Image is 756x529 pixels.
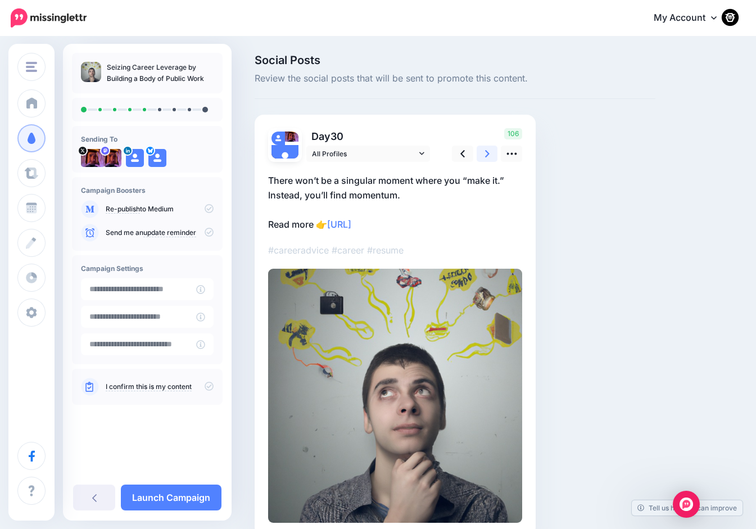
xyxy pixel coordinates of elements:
a: All Profiles [306,146,430,162]
h4: Sending To [81,135,214,143]
a: Re-publish [106,205,140,214]
img: user_default_image.png [148,149,166,167]
img: BHFunHouse-19603.jpg [285,132,298,142]
span: 106 [504,128,522,139]
a: Tell us how we can improve [632,500,743,516]
p: #careeradvice #career #resume [268,243,522,257]
img: user_default_image.png [271,132,285,145]
img: 9ce28fd168e98ee08c5142f94bd5b92b.jpg [268,269,522,523]
span: 30 [331,130,343,142]
p: Seizing Career Leverage by Building a Body of Public Work [107,62,214,84]
a: [URL] [327,219,351,230]
h4: Campaign Settings [81,264,214,273]
span: Social Posts [255,55,655,66]
img: 83642e166c72f455-88614.jpg [103,149,121,167]
img: 9ce28fd168e98ee08c5142f94bd5b92b_thumb.jpg [81,62,101,82]
p: Send me an [106,228,214,238]
a: update reminder [143,228,196,237]
span: All Profiles [312,148,417,160]
p: Day [306,128,432,144]
p: There won’t be a singular moment where you “make it.” Instead, you’ll find momentum. Read more 👉 [268,173,522,232]
img: Missinglettr [11,8,87,28]
img: user_default_image.png [271,145,298,172]
a: My Account [642,4,739,32]
a: I confirm this is my content [106,382,192,391]
div: Open Intercom Messenger [673,491,700,518]
img: user_default_image.png [126,149,144,167]
p: to Medium [106,204,214,214]
span: Review the social posts that will be sent to promote this content. [255,71,655,86]
h4: Campaign Boosters [81,186,214,195]
img: BHFunHouse-19603.jpg [81,149,105,167]
img: menu.png [26,62,37,72]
